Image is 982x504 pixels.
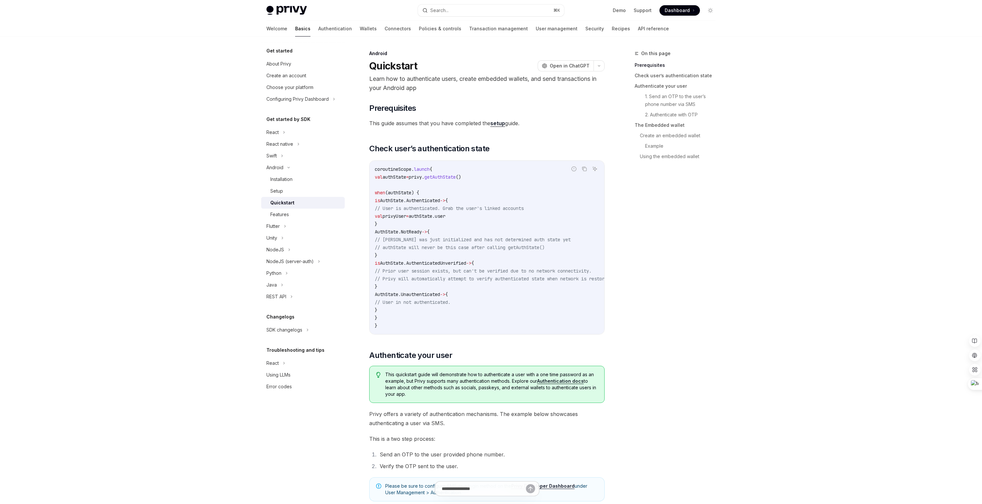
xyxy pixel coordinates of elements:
[659,5,700,16] a: Dashboard
[266,346,325,354] h5: Troubleshooting and tips
[570,165,578,173] button: Report incorrect code
[378,450,605,459] li: Send an OTP to the user provided phone number.
[270,175,293,183] div: Installation
[440,198,445,203] span: ->
[645,91,721,110] a: 1. Send an OTP to the user’s phone number via SMS
[266,258,314,265] div: NodeJS (server-auth)
[375,284,377,289] span: }
[266,60,291,68] div: About Privy
[378,462,605,471] li: Verify the OTP sent to the user.
[537,378,584,384] a: Authentication docs
[266,83,313,91] div: Choose your platform
[445,198,448,203] span: {
[266,383,292,391] div: Error codes
[385,190,419,196] span: (authState) {
[375,323,377,329] span: }
[261,185,345,197] a: Setup
[466,260,471,266] span: ->
[266,222,280,230] div: Flutter
[383,213,406,219] span: privyUser
[261,381,345,393] a: Error codes
[261,173,345,185] a: Installation
[266,72,306,80] div: Create an account
[375,260,380,266] span: is
[538,60,594,71] button: Open in ChatGPT
[266,95,329,103] div: Configuring Privy Dashboard
[375,252,377,258] span: }
[424,174,456,180] span: getAuthState
[266,115,310,123] h5: Get started by SDK
[261,369,345,381] a: Using LLMs
[456,174,461,180] span: ()
[375,315,377,321] span: }
[261,197,345,209] a: Quickstart
[369,60,418,72] h1: Quickstart
[261,58,345,70] a: About Privy
[705,5,716,16] button: Toggle dark mode
[640,151,721,162] a: Using the embedded wallet
[266,164,283,171] div: Android
[261,82,345,93] a: Choose your platform
[553,8,560,13] span: ⌘ K
[369,409,605,428] span: Privy offers a variety of authentication mechanisms. The example below showcases authenticating a...
[266,47,293,55] h5: Get started
[369,143,489,154] span: Check user’s authentication state
[634,7,652,14] a: Support
[536,21,578,37] a: User management
[261,70,345,82] a: Create an account
[406,174,409,180] span: =
[427,229,430,235] span: {
[375,268,592,274] span: // Prior user session exists, but can't be verified due to no network connectivity.
[430,7,449,14] div: Search...
[270,199,294,207] div: Quickstart
[266,326,302,334] div: SDK changelogs
[266,21,287,37] a: Welcome
[369,103,416,113] span: Prerequisites
[640,130,721,141] a: Create an embedded wallet
[270,211,289,218] div: Features
[638,21,669,37] a: API reference
[375,307,377,313] span: }
[385,371,598,397] span: This quickstart guide will demonstrate how to authenticate a user with a one time password as an ...
[318,21,352,37] a: Authentication
[375,291,440,297] span: AuthState.Unauthenticated
[266,371,291,379] div: Using LLMs
[266,359,279,367] div: React
[471,260,474,266] span: {
[266,281,277,289] div: Java
[295,21,310,37] a: Basics
[419,21,461,37] a: Policies & controls
[665,7,690,14] span: Dashboard
[369,74,605,93] p: Learn how to authenticate users, create embedded wallets, and send transactions in your Android app
[469,21,528,37] a: Transaction management
[613,7,626,14] a: Demo
[526,484,535,493] button: Send message
[409,174,424,180] span: privy.
[430,166,432,172] span: {
[266,6,307,15] img: light logo
[385,21,411,37] a: Connectors
[418,5,564,16] button: Search...⌘K
[266,234,277,242] div: Unity
[645,141,721,151] a: Example
[380,198,440,203] span: AuthState.Authenticated
[375,299,451,305] span: // User in not authenticated.
[375,221,377,227] span: }
[266,152,277,160] div: Swift
[414,166,430,172] span: launch
[266,128,279,136] div: React
[645,110,721,120] a: 2. Authenticate with OTP
[445,291,448,297] span: {
[383,174,406,180] span: authState
[369,119,605,128] span: This guide assumes that you have completed the guide.
[266,269,281,277] div: Python
[440,291,445,297] span: ->
[635,60,721,70] a: Prerequisites
[490,120,505,127] a: setup
[380,260,466,266] span: AuthState.AuthenticatedUnverified
[369,350,452,361] span: Authenticate your user
[635,70,721,81] a: Check user’s authentication state
[375,198,380,203] span: is
[580,165,589,173] button: Copy the contents from the code block
[261,209,345,220] a: Features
